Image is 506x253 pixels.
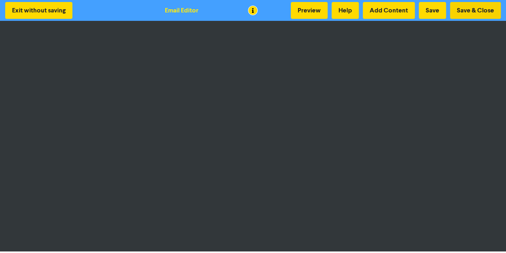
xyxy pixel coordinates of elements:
[419,2,446,19] button: Save
[363,2,415,19] button: Add Content
[332,2,359,19] button: Help
[165,6,198,15] div: Email Editor
[5,2,72,19] button: Exit without saving
[291,2,328,19] button: Preview
[450,2,501,19] button: Save & Close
